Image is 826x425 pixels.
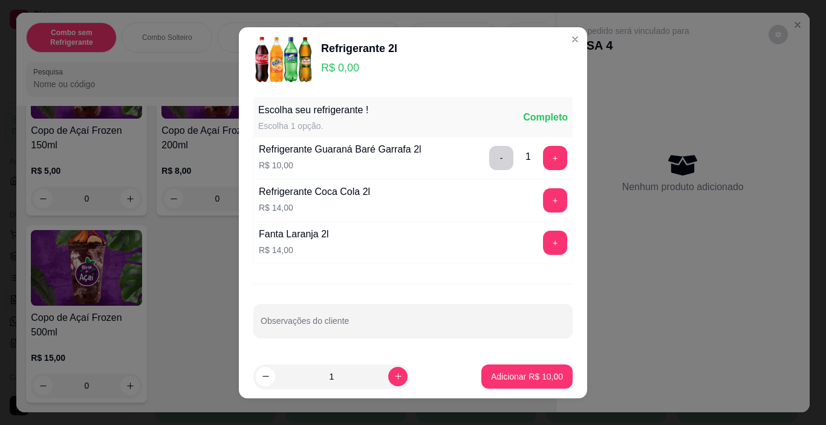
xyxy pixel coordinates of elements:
div: Escolha seu refrigerante ! [258,103,368,117]
input: Observações do cliente [261,320,565,332]
button: decrease-product-quantity [256,367,275,386]
button: add [543,146,567,170]
div: 1 [525,150,531,164]
button: Close [565,30,585,49]
div: Refrigerante 2l [321,40,397,57]
div: Escolha 1 opção. [258,120,368,132]
img: product-image [253,37,314,82]
p: R$ 14,00 [259,244,329,256]
button: increase-product-quantity [388,367,408,386]
div: Refrigerante Coca Cola 2l [259,185,370,199]
p: R$ 14,00 [259,202,370,214]
p: R$ 10,00 [259,159,421,171]
button: add [543,231,567,255]
button: delete [489,146,513,170]
div: Completo [523,110,568,125]
div: Fanta Laranja 2l [259,227,329,242]
p: R$ 0,00 [321,59,397,76]
button: Adicionar R$ 10,00 [481,364,573,389]
button: add [543,188,567,212]
div: Refrigerante Guaraná Baré Garrafa 2l [259,142,421,157]
p: Adicionar R$ 10,00 [491,371,563,383]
